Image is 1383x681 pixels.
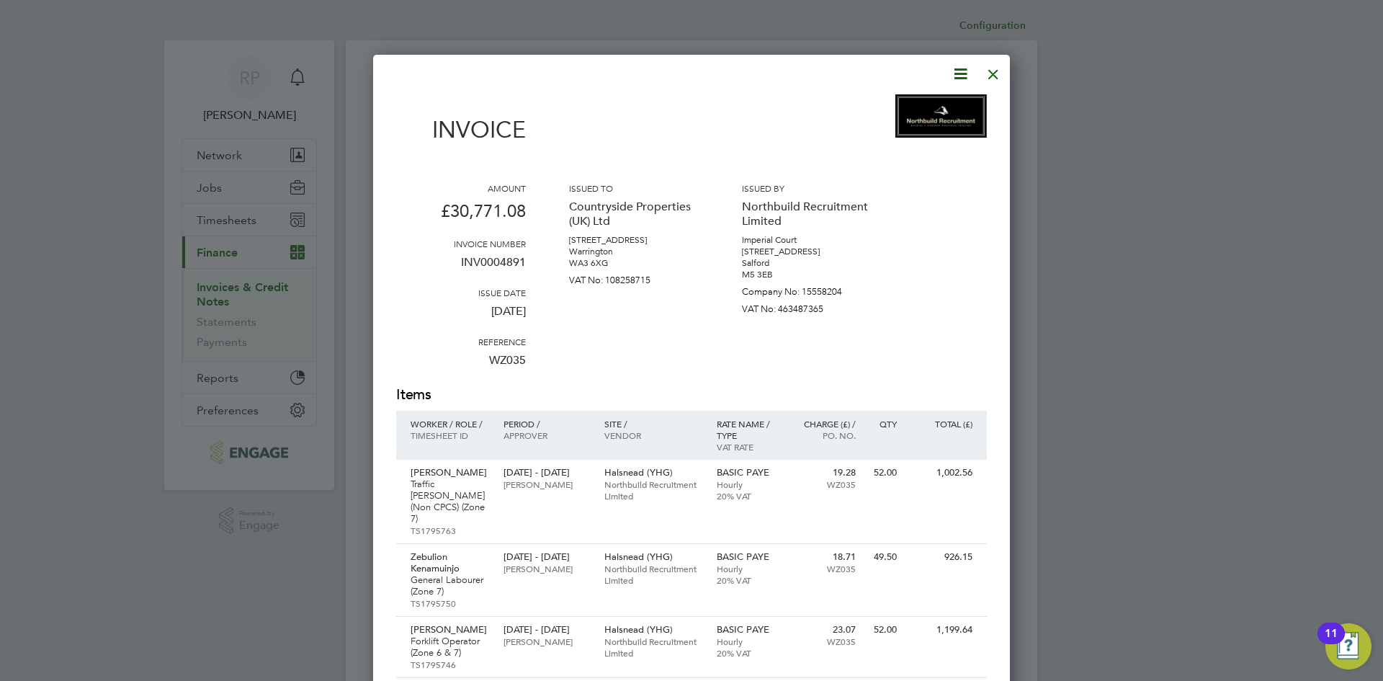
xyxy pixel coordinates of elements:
p: INV0004891 [396,249,526,287]
p: Halsnead (YHG) [604,551,702,563]
p: Charge (£) / [793,418,856,429]
h3: Issued to [569,182,699,194]
p: General Labourer (Zone 7) [411,574,489,597]
p: BASIC PAYE [717,551,779,563]
p: VAT No: 463487365 [742,298,872,315]
p: QTY [870,418,897,429]
p: [DATE] - [DATE] [503,551,589,563]
p: TS1795763 [411,525,489,536]
p: BASIC PAYE [717,624,779,636]
h1: Invoice [396,116,526,143]
p: 52.00 [870,467,897,479]
p: 1,002.56 [911,467,972,479]
p: WZ035 [793,636,856,647]
h2: Items [396,385,987,405]
p: 20% VAT [717,647,779,659]
p: Company No: 15558204 [742,280,872,298]
p: [PERSON_NAME] [411,467,489,479]
p: Traffic [PERSON_NAME] (Non CPCS) (Zone 7) [411,479,489,525]
p: 18.71 [793,551,856,563]
p: Halsnead (YHG) [604,624,702,636]
p: VAT No: 108258715 [569,269,699,286]
p: Northbuild Recruitment Limited [604,479,702,502]
p: Northbuild Recruitment Limited [604,636,702,659]
p: WZ035 [396,347,526,385]
button: Open Resource Center, 11 new notifications [1325,623,1371,669]
p: 19.28 [793,467,856,479]
p: Total (£) [911,418,972,429]
p: [DATE] [396,298,526,336]
p: Forklift Operator (Zone 6 & 7) [411,636,489,659]
p: [PERSON_NAME] [503,563,589,574]
p: 23.07 [793,624,856,636]
p: VAT rate [717,441,779,453]
p: £30,771.08 [396,194,526,238]
p: Zebulion Kenamuinjo [411,551,489,574]
p: WZ035 [793,479,856,490]
p: 20% VAT [717,490,779,502]
p: Imperial Court [742,234,872,246]
p: BASIC PAYE [717,467,779,479]
h3: Invoice number [396,238,526,249]
p: [DATE] - [DATE] [503,624,589,636]
p: Hourly [717,563,779,574]
p: Northbuild Recruitment Limited [742,194,872,234]
p: WZ035 [793,563,856,574]
p: Worker / Role / [411,418,489,429]
p: Timesheet ID [411,429,489,441]
p: WA3 6XG [569,257,699,269]
p: 20% VAT [717,574,779,586]
p: [PERSON_NAME] [411,624,489,636]
div: 11 [1325,633,1338,652]
p: Countryside Properties (UK) Ltd [569,194,699,234]
p: [STREET_ADDRESS] [569,234,699,246]
p: TS1795750 [411,597,489,609]
p: 49.50 [870,551,897,563]
p: 52.00 [870,624,897,636]
p: 926.15 [911,551,972,563]
p: Site / [604,418,702,429]
p: [DATE] - [DATE] [503,467,589,479]
h3: Amount [396,182,526,194]
p: Salford [742,257,872,269]
p: M5 3EB [742,269,872,280]
p: Approver [503,429,589,441]
img: northbuildrecruit-logo-remittance.png [895,94,987,138]
p: Hourly [717,636,779,647]
p: [PERSON_NAME] [503,636,589,647]
p: Po. No. [793,429,856,441]
p: Warrington [569,246,699,257]
p: Vendor [604,429,702,441]
p: 1,199.64 [911,624,972,636]
h3: Issued by [742,182,872,194]
p: Rate name / type [717,418,779,441]
p: TS1795746 [411,659,489,670]
p: [PERSON_NAME] [503,479,589,490]
h3: Issue date [396,287,526,298]
p: Northbuild Recruitment Limited [604,563,702,586]
p: Halsnead (YHG) [604,467,702,479]
p: Period / [503,418,589,429]
p: [STREET_ADDRESS] [742,246,872,257]
p: Hourly [717,479,779,490]
h3: Reference [396,336,526,347]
